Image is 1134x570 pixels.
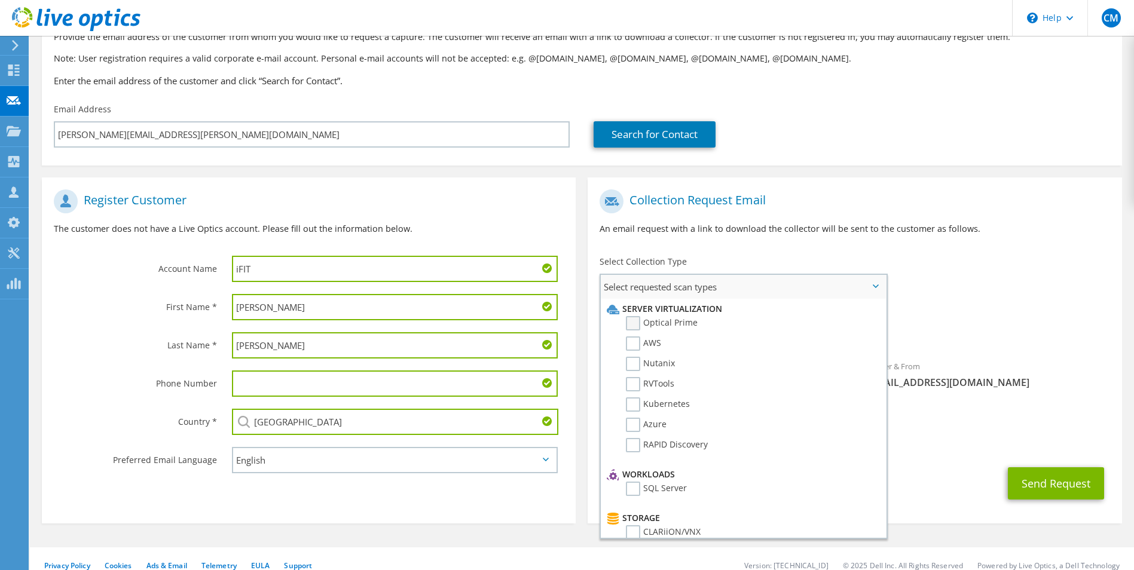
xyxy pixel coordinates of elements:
[600,189,1104,213] h1: Collection Request Email
[594,121,716,148] a: Search for Contact
[604,302,879,316] li: Server Virtualization
[54,409,217,428] label: Country *
[54,256,217,275] label: Account Name
[54,447,217,466] label: Preferred Email Language
[588,414,1121,455] div: CC & Reply To
[54,74,1110,87] h3: Enter the email address of the customer and click “Search for Contact”.
[1027,13,1038,23] svg: \n
[601,275,885,299] span: Select requested scan types
[626,336,661,351] label: AWS
[626,357,675,371] label: Nutanix
[626,316,698,330] label: Optical Prime
[54,294,217,313] label: First Name *
[1008,467,1104,499] button: Send Request
[626,438,708,452] label: RAPID Discovery
[54,30,1110,44] p: Provide the email address of the customer from whom you would like to request a capture. The cust...
[867,376,1110,389] span: [EMAIL_ADDRESS][DOMAIN_NAME]
[604,511,879,525] li: Storage
[54,189,558,213] h1: Register Customer
[600,256,687,268] label: Select Collection Type
[54,103,111,115] label: Email Address
[626,525,701,540] label: CLARiiON/VNX
[588,304,1121,348] div: Requested Collections
[1102,8,1121,27] span: CM
[54,370,217,390] label: Phone Number
[604,467,879,482] li: Workloads
[626,397,690,412] label: Kubernetes
[626,418,667,432] label: Azure
[626,377,674,391] label: RVTools
[588,354,855,408] div: To
[855,354,1122,395] div: Sender & From
[54,52,1110,65] p: Note: User registration requires a valid corporate e-mail account. Personal e-mail accounts will ...
[54,222,564,235] p: The customer does not have a Live Optics account. Please fill out the information below.
[54,332,217,351] label: Last Name *
[600,222,1109,235] p: An email request with a link to download the collector will be sent to the customer as follows.
[626,482,687,496] label: SQL Server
